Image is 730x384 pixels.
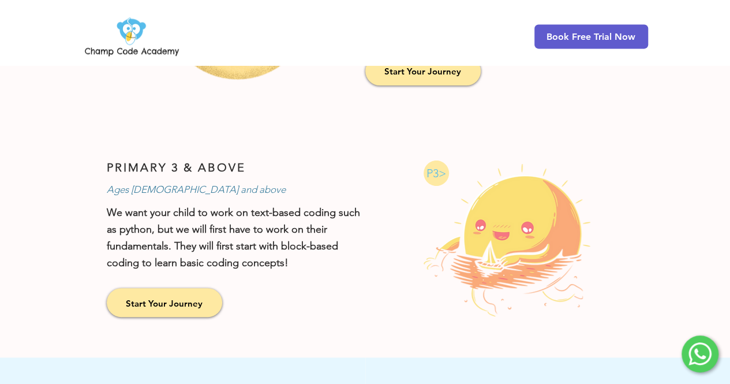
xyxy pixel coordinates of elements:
[426,166,446,180] span: P3>
[424,164,590,316] img: Online Coding Class for Primary 3 and Above
[107,161,246,174] span: PRIMARY 3 & ABOVE
[546,31,635,42] span: Book Free Trial Now
[384,65,461,77] span: Start Your Journey
[107,204,366,271] p: We want your child to work on text-based coding such as python, but we will first have to work on...
[126,297,203,309] span: Start Your Journey
[365,57,481,85] a: Start Your Journey
[424,161,449,186] svg: Online Coding Class for Primary 3 and Above
[83,14,181,59] img: Champ Code Academy Logo PNG.png
[107,288,222,317] a: Start Your Journey
[534,24,648,49] a: Book Free Trial Now
[107,184,286,195] span: Ages [DEMOGRAPHIC_DATA] and above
